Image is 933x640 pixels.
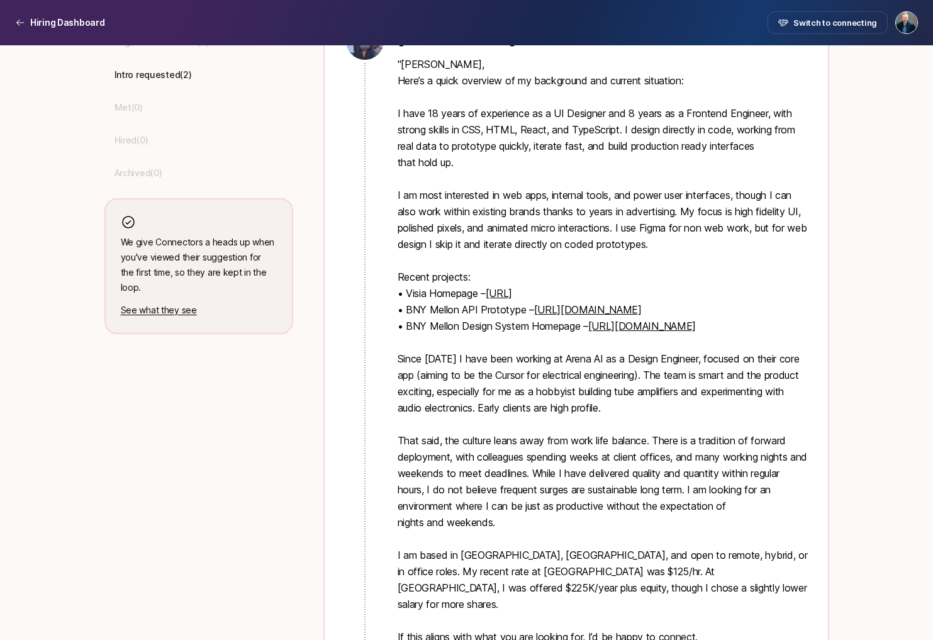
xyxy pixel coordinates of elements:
[115,67,192,82] p: Intro requested ( 2 )
[768,11,888,34] button: Switch to connecting
[115,133,148,148] p: Hired ( 0 )
[121,303,277,318] p: See what they see
[588,320,696,332] a: [URL][DOMAIN_NAME]
[121,235,277,295] p: We give Connectors a heads up when you've viewed their suggestion for the first time, so they are...
[793,16,877,29] span: Switch to connecting
[895,11,918,34] button: Sagan Schultz
[30,15,105,30] p: Hiring Dashboard
[534,303,642,316] a: [URL][DOMAIN_NAME]
[896,12,917,33] img: Sagan Schultz
[486,287,512,300] a: [URL]
[115,100,143,115] p: Met ( 0 )
[115,166,162,181] p: Archived ( 0 )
